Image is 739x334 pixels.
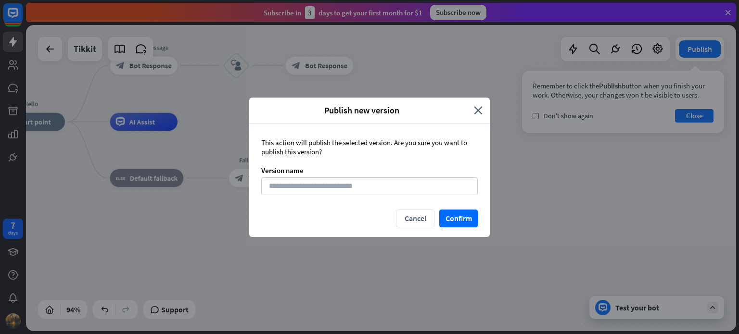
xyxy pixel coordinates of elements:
button: Open LiveChat chat widget [8,4,37,33]
i: close [474,105,483,116]
button: Cancel [396,210,434,227]
button: Confirm [439,210,478,227]
div: Version name [261,166,478,175]
div: This action will publish the selected version. Are you sure you want to publish this version? [261,138,478,156]
span: Publish new version [256,105,467,116]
